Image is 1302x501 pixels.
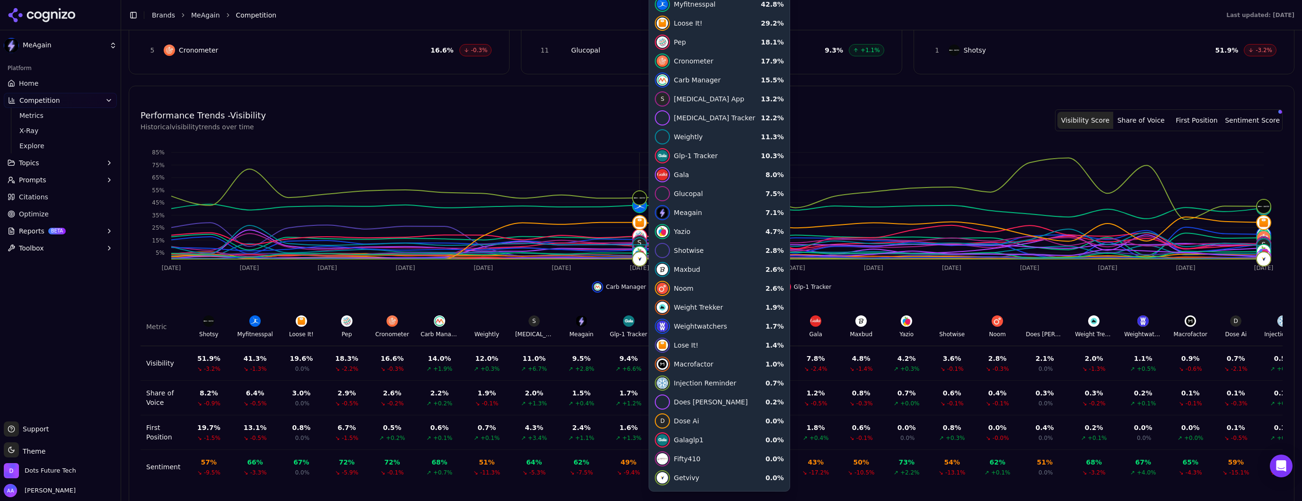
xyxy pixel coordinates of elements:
img: Noom [992,315,1003,327]
span: ↗ [710,365,715,373]
div: 2.2 % [430,388,449,398]
span: ↗ [894,400,898,407]
tspan: [DATE] [786,265,805,271]
tspan: [DATE] [1254,265,1274,271]
div: Injection Reminder [1264,331,1302,338]
button: Hide carb manager data [592,281,646,293]
span: Cronometer [179,45,218,55]
tspan: 55% [152,187,165,194]
span: -1.4% [856,365,873,373]
span: ↘ [1179,400,1184,407]
span: ↘ [197,365,202,373]
span: +7.3% [717,365,736,373]
div: 2.0 % [525,388,543,398]
span: -0.5% [250,400,267,407]
span: Dots Future Tech [25,466,76,475]
tspan: 15% [152,237,165,244]
tspan: 35% [152,212,165,219]
img: glp-1 tracker [782,283,789,291]
span: 0.0% [1038,400,1053,407]
div: Weightly [475,331,499,338]
span: -0.5% [342,400,359,407]
img: Myfitnesspal [249,315,261,327]
span: +6.7% [528,365,547,373]
img: Shotsy [949,45,960,56]
span: Glucopal [571,45,600,55]
span: +1.1% [669,365,689,373]
span: Toolbox [19,243,44,253]
span: ↘ [244,365,248,373]
div: 2.6 % [383,388,401,398]
button: Open organization switcher [4,463,76,478]
img: loose it! [1257,216,1270,229]
span: Gala [761,283,774,291]
td: Share of Voice [141,381,186,415]
span: S [528,315,540,327]
div: Last updated: [DATE] [1226,11,1294,19]
img: myfitnesspal [633,199,646,212]
span: +0.1% [1137,400,1156,407]
span: 51.9 % [1215,45,1239,55]
span: -1.3% [1089,365,1106,373]
div: 1.9 % [477,388,496,398]
span: MeAgain [23,41,106,50]
img: MeAgain [4,38,19,53]
div: 0.1 % [1181,388,1200,398]
a: Home [4,76,117,91]
div: Pep [342,331,352,338]
span: -3.2% [204,365,220,373]
img: Loose It! [296,315,307,327]
a: Optimize [4,206,117,222]
a: X-Ray [16,124,106,137]
span: ↗ [663,400,668,407]
span: Competition [19,96,60,105]
span: ↘ [757,365,762,373]
span: ↘ [335,365,340,373]
tspan: 75% [152,162,165,169]
div: 9.4 % [619,354,638,363]
span: -1.3% [250,365,267,373]
span: ↗ [616,365,620,373]
tspan: [DATE] [630,265,649,271]
div: 1.6 % [714,388,732,398]
span: -0.5% [811,400,827,407]
button: Prompts [4,172,117,188]
a: Citations [4,189,117,205]
div: Platform [4,61,117,76]
span: -0.3% [387,365,404,373]
tspan: 45% [152,199,165,206]
tspan: [DATE] [552,265,571,271]
div: 4.2 % [897,354,916,363]
img: Glucopal [670,315,681,327]
div: 51.9 % [197,354,220,363]
button: Hide glp-1 tracker data [780,281,831,293]
div: Weightwatchers [1124,331,1162,338]
span: ↘ [1082,400,1087,407]
div: 1.7 % [619,388,638,398]
tspan: 65% [152,174,165,181]
span: ↘ [986,400,991,407]
tspan: [DATE] [1176,265,1196,271]
span: S [633,236,646,249]
div: 4.8 % [852,354,871,363]
span: -0.1% [947,365,964,373]
span: 0.0% [295,400,310,407]
span: ↗ [427,365,431,373]
span: Cronometer [666,283,700,291]
tspan: [DATE] [240,265,259,271]
div: Glucopal [663,331,688,338]
button: Sentiment Score [1224,112,1280,129]
div: 1.2 % [807,388,825,398]
span: 16.6 % [431,45,454,55]
span: +0.5% [1277,365,1296,373]
span: ↘ [335,400,340,407]
span: 1 [932,45,943,55]
a: Brands [152,11,175,19]
span: D [1230,315,1241,327]
span: ↘ [1224,365,1229,373]
div: Shotsy [199,331,219,338]
span: 11 [539,45,550,55]
div: 0.9 % [1181,354,1200,363]
span: ↘ [380,365,385,373]
span: -0.3% [993,365,1009,373]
